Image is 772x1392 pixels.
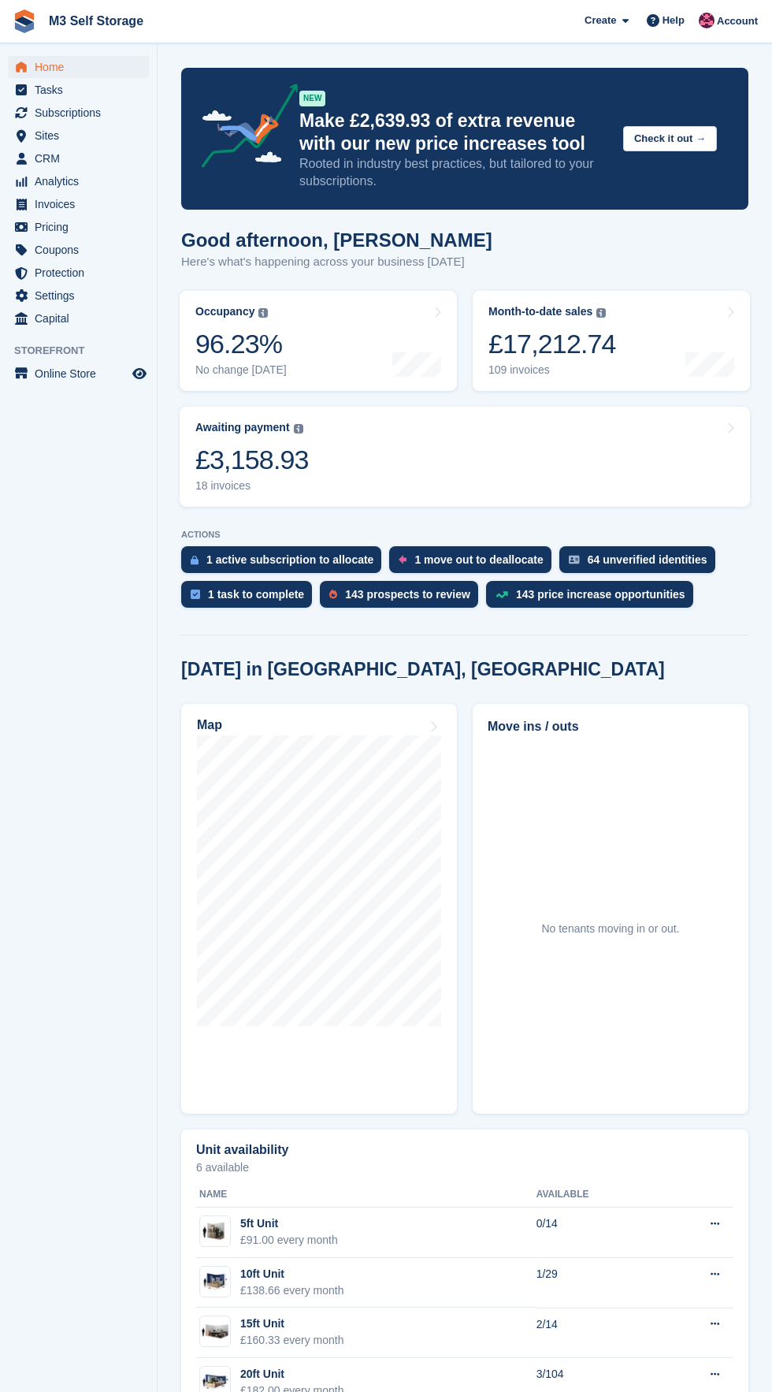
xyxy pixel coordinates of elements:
[414,553,543,566] div: 1 move out to deallocate
[200,1220,230,1243] img: 32-sqft-unit.jpg
[345,588,470,601] div: 143 prospects to review
[195,305,254,318] div: Occupancy
[35,56,129,78] span: Home
[536,1258,658,1308] td: 1/29
[191,590,200,599] img: task-75834270c22a3079a89374b754ae025e5fb1db73e45f91037f5363f120a921f8.svg
[181,546,389,581] a: 1 active subscription to allocate
[195,363,287,377] div: No change [DATE]
[240,1282,344,1299] div: £138.66 every month
[623,126,717,152] button: Check it out →
[196,1143,288,1157] h2: Unit availability
[240,1266,344,1282] div: 10ft Unit
[240,1366,344,1383] div: 20ft Unit
[240,1332,344,1349] div: £160.33 every month
[35,216,129,238] span: Pricing
[181,581,320,616] a: 1 task to complete
[181,530,748,540] p: ACTIONS
[35,147,129,169] span: CRM
[299,110,611,155] p: Make £2,639.93 of extra revenue with our new price increases tool
[8,170,149,192] a: menu
[299,91,325,106] div: NEW
[181,659,665,680] h2: [DATE] in [GEOGRAPHIC_DATA], [GEOGRAPHIC_DATA]
[35,125,129,147] span: Sites
[329,590,337,599] img: prospect-51fa495bee0391a8d652442698ab0144808aea92771e9ea1ae160a38d050c398.svg
[8,239,149,261] a: menu
[206,553,373,566] div: 1 active subscription to allocate
[200,1320,230,1343] img: 125-sqft-unit.jpg
[8,193,149,215] a: menu
[8,147,149,169] a: menu
[200,1270,230,1293] img: 10-ft-container.jpg
[181,704,457,1114] a: Map
[488,328,616,360] div: £17,212.74
[180,407,750,507] a: Awaiting payment £3,158.93 18 invoices
[240,1232,338,1249] div: £91.00 every month
[8,285,149,307] a: menu
[195,444,309,476] div: £3,158.93
[588,553,707,566] div: 64 unverified identities
[197,718,222,732] h2: Map
[541,921,679,937] div: No tenants moving in or out.
[8,307,149,329] a: menu
[516,588,685,601] div: 143 price increase opportunities
[536,1208,658,1258] td: 0/14
[35,170,129,192] span: Analytics
[8,56,149,78] a: menu
[191,555,199,565] img: active_subscription_to_allocate_icon-d502201f5373d7db506a760aba3b589e785aa758c864c3986d89f69b8ff3...
[294,424,303,434] img: icon-info-grey-7440780725fd019a000dd9b08b2336e03edf1995a4989e88bcd33f0948082b44.svg
[8,363,149,385] a: menu
[717,13,758,29] span: Account
[181,229,492,251] h1: Good afternoon, [PERSON_NAME]
[8,102,149,124] a: menu
[196,1182,536,1208] th: Name
[208,588,304,601] div: 1 task to complete
[240,1316,344,1332] div: 15ft Unit
[389,546,559,581] a: 1 move out to deallocate
[596,308,606,318] img: icon-info-grey-7440780725fd019a000dd9b08b2336e03edf1995a4989e88bcd33f0948082b44.svg
[196,1162,733,1173] p: 6 available
[35,193,129,215] span: Invoices
[35,363,129,385] span: Online Store
[195,328,287,360] div: 96.23%
[320,581,486,616] a: 143 prospects to review
[473,291,750,391] a: Month-to-date sales £17,212.74 109 invoices
[536,1182,658,1208] th: Available
[399,555,406,564] img: move_outs_to_deallocate_icon-f764333ba52eb49d3ac5e1228854f67142a1ed5810a6f6cc68b1a99e826820c5.svg
[488,363,616,377] div: 109 invoices
[181,253,492,271] p: Here's what's happening across your business [DATE]
[299,155,611,190] p: Rooted in industry best practices, but tailored to your subscriptions.
[488,717,733,736] h2: Move ins / outs
[195,479,309,493] div: 18 invoices
[536,1308,658,1358] td: 2/14
[240,1215,338,1232] div: 5ft Unit
[663,13,685,28] span: Help
[488,305,592,318] div: Month-to-date sales
[35,285,129,307] span: Settings
[35,102,129,124] span: Subscriptions
[486,581,701,616] a: 143 price increase opportunities
[35,239,129,261] span: Coupons
[699,13,714,28] img: Nick Jones
[14,343,157,359] span: Storefront
[188,84,299,173] img: price-adjustments-announcement-icon-8257ccfd72463d97f412b2fc003d46551f7dbcb40ab6d574587a9cd5c0d94...
[495,591,508,598] img: price_increase_opportunities-93ffe204e8149a01c8c9dc8f82e8f89637d9d84a8eef4429ea346261dce0b2c0.svg
[35,307,129,329] span: Capital
[35,79,129,101] span: Tasks
[180,291,457,391] a: Occupancy 96.23% No change [DATE]
[8,262,149,284] a: menu
[195,421,290,434] div: Awaiting payment
[569,555,580,564] img: verify_identity-adf6edd0f0f0b5bbfe63781bf79b02c33cf7c696d77639b501bdc392416b5a36.svg
[35,262,129,284] span: Protection
[559,546,723,581] a: 64 unverified identities
[13,9,36,33] img: stora-icon-8386f47178a22dfd0bd8f6a31ec36ba5ce8667c1dd55bd0f319d3a0aa187defe.svg
[43,8,150,34] a: M3 Self Storage
[585,13,616,28] span: Create
[130,364,149,383] a: Preview store
[8,216,149,238] a: menu
[8,125,149,147] a: menu
[258,308,268,318] img: icon-info-grey-7440780725fd019a000dd9b08b2336e03edf1995a4989e88bcd33f0948082b44.svg
[8,79,149,101] a: menu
